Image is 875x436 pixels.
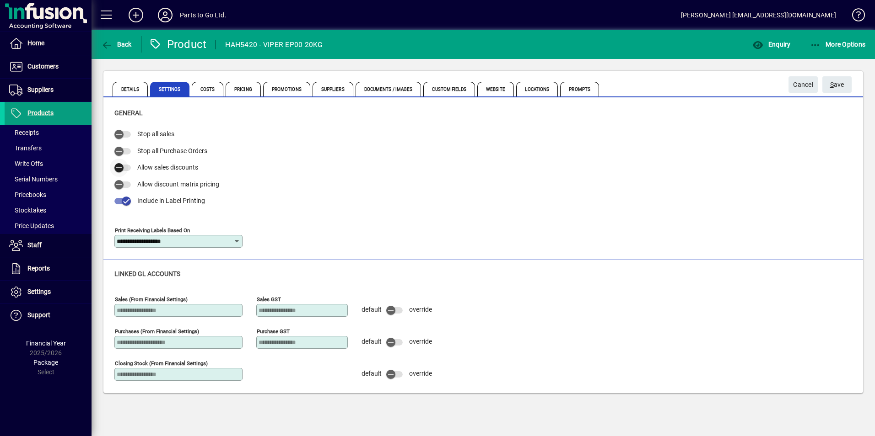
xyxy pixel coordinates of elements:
a: Receipts [5,125,92,140]
button: Enquiry [750,36,793,53]
span: S [830,81,834,88]
div: Parts to Go Ltd. [180,8,227,22]
span: Stop all sales [137,130,174,138]
span: Serial Numbers [9,175,58,183]
span: Details [113,82,148,96]
span: Home [27,39,44,47]
span: default [362,306,382,313]
span: Settings [150,82,189,96]
span: Stocktakes [9,207,46,214]
span: Promotions [263,82,310,96]
span: default [362,338,382,345]
a: Reports [5,257,92,280]
span: Locations [516,82,558,96]
span: override [409,306,432,313]
button: Back [99,36,134,53]
span: Linked GL accounts [114,270,180,277]
span: Website [477,82,514,96]
div: [PERSON_NAME] [EMAIL_ADDRESS][DOMAIN_NAME] [681,8,836,22]
span: Include in Label Printing [137,197,205,204]
span: Package [33,359,58,366]
mat-label: Print Receiving Labels Based On [115,227,190,233]
span: Settings [27,288,51,295]
span: Reports [27,265,50,272]
span: General [114,109,143,117]
div: Product [149,37,207,52]
span: Receipts [9,129,39,136]
a: Stocktakes [5,202,92,218]
span: Transfers [9,144,42,152]
span: Pricing [226,82,261,96]
span: Suppliers [313,82,353,96]
a: Write Offs [5,156,92,171]
span: Price Updates [9,222,54,229]
button: Add [121,7,151,23]
span: Suppliers [27,86,54,93]
mat-label: Closing stock (from financial settings) [115,360,208,366]
a: Staff [5,234,92,257]
span: Allow sales discounts [137,164,198,171]
a: Suppliers [5,79,92,101]
div: HAH5420 - VIPER EP00 20KG [225,37,323,52]
span: override [409,370,432,377]
span: Write Offs [9,160,43,167]
span: Cancel [793,77,813,92]
span: Prompts [560,82,599,96]
a: Transfers [5,140,92,156]
mat-label: Sales GST [257,296,281,302]
button: More Options [808,36,868,53]
mat-label: Sales (from financial settings) [115,296,188,302]
a: Settings [5,281,92,303]
mat-label: Purchase GST [257,328,290,334]
span: Documents / Images [356,82,421,96]
span: Costs [192,82,224,96]
a: Pricebooks [5,187,92,202]
mat-label: Purchases (from financial settings) [115,328,199,334]
span: default [362,370,382,377]
span: Enquiry [752,41,790,48]
span: Pricebooks [9,191,46,198]
span: Customers [27,63,59,70]
span: Back [101,41,132,48]
a: Support [5,304,92,327]
span: Custom Fields [423,82,475,96]
button: Profile [151,7,180,23]
a: Price Updates [5,218,92,234]
button: Save [822,76,852,93]
span: Support [27,311,50,319]
a: Customers [5,55,92,78]
span: ave [830,77,844,92]
a: Serial Numbers [5,171,92,187]
a: Knowledge Base [845,2,864,32]
span: Staff [27,241,42,249]
span: Stop all Purchase Orders [137,147,207,154]
span: Allow discount matrix pricing [137,181,219,188]
button: Cancel [789,76,818,93]
a: Home [5,32,92,55]
span: More Options [810,41,866,48]
span: Financial Year [26,340,66,347]
app-page-header-button: Back [92,36,142,53]
span: Products [27,109,54,117]
span: override [409,338,432,345]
